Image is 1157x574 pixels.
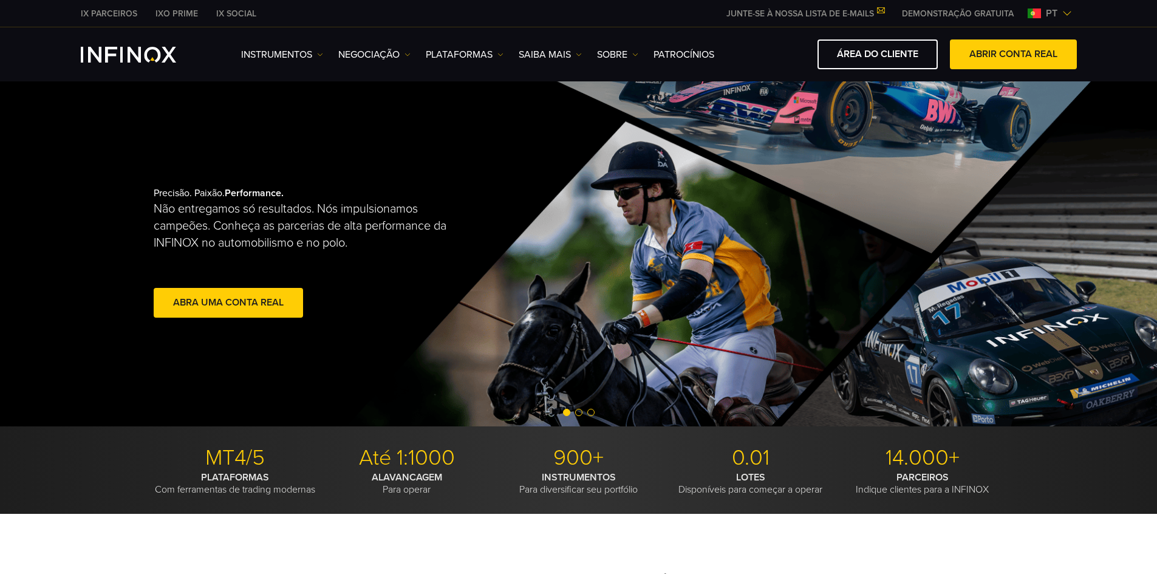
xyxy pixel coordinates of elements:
[669,445,832,471] p: 0.01
[597,47,638,62] a: SOBRE
[519,47,582,62] a: Saiba mais
[154,288,303,318] a: abra uma conta real
[201,471,269,483] strong: PLATAFORMAS
[241,47,323,62] a: Instrumentos
[896,471,949,483] strong: PARCEIROS
[72,7,146,20] a: INFINOX
[841,471,1004,496] p: Indique clientes para a INFINOX
[326,445,488,471] p: Até 1:1000
[338,47,411,62] a: NEGOCIAÇÃO
[154,200,460,251] p: Não entregamos só resultados. Nós impulsionamos campeões. Conheça as parcerias de alta performanc...
[497,471,660,496] p: Para diversificar seu portfólio
[154,168,536,340] div: Precisão. Paixão.
[81,47,205,63] a: INFINOX Logo
[154,445,316,471] p: MT4/5
[841,445,1004,471] p: 14.000+
[326,471,488,496] p: Para operar
[542,471,616,483] strong: INSTRUMENTOS
[372,471,442,483] strong: ALAVANCAGEM
[817,39,938,69] a: ÁREA DO CLIENTE
[497,445,660,471] p: 900+
[654,47,714,62] a: Patrocínios
[563,409,570,416] span: Go to slide 1
[736,471,765,483] strong: LOTES
[225,187,284,199] strong: Performance.
[207,7,265,20] a: INFINOX
[426,47,503,62] a: PLATAFORMAS
[717,9,893,19] a: JUNTE-SE À NOSSA LISTA DE E-MAILS
[154,471,316,496] p: Com ferramentas de trading modernas
[587,409,595,416] span: Go to slide 3
[893,7,1023,20] a: INFINOX MENU
[950,39,1077,69] a: ABRIR CONTA REAL
[669,471,832,496] p: Disponíveis para começar a operar
[575,409,582,416] span: Go to slide 2
[146,7,207,20] a: INFINOX
[1041,6,1062,21] span: pt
